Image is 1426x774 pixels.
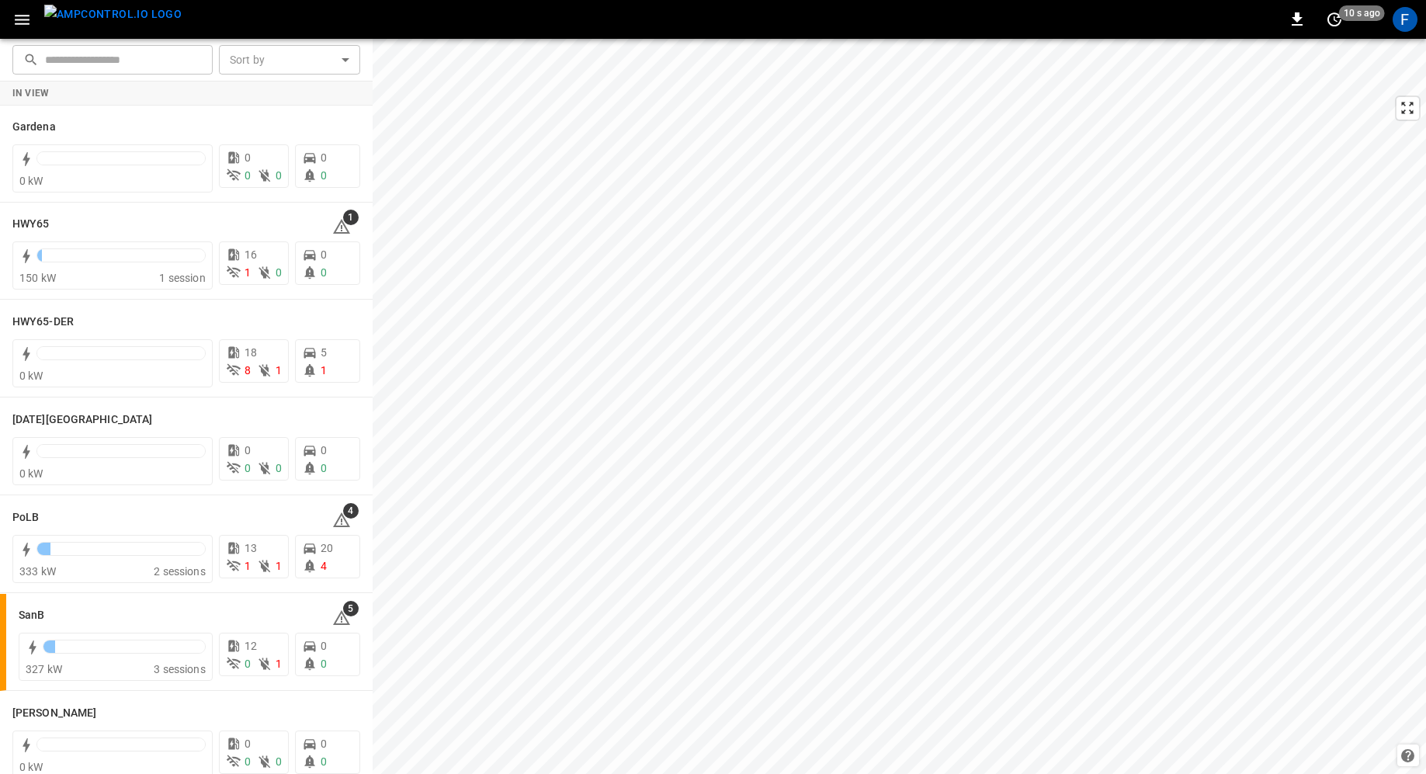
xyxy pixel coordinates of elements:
[321,738,327,750] span: 0
[19,761,43,773] span: 0 kW
[159,272,205,284] span: 1 session
[321,462,327,474] span: 0
[12,216,50,233] h6: HWY65
[321,640,327,652] span: 0
[245,266,251,279] span: 1
[245,151,251,164] span: 0
[321,266,327,279] span: 0
[245,364,251,377] span: 8
[245,462,251,474] span: 0
[245,658,251,670] span: 0
[276,755,282,768] span: 0
[321,542,333,554] span: 20
[19,272,56,284] span: 150 kW
[12,88,50,99] strong: In View
[343,601,359,616] span: 5
[276,560,282,572] span: 1
[19,467,43,480] span: 0 kW
[321,151,327,164] span: 0
[245,169,251,182] span: 0
[321,658,327,670] span: 0
[321,169,327,182] span: 0
[245,444,251,456] span: 0
[245,346,257,359] span: 18
[276,364,282,377] span: 1
[12,509,39,526] h6: PoLB
[1339,5,1385,21] span: 10 s ago
[343,503,359,519] span: 4
[19,565,56,578] span: 333 kW
[19,175,43,187] span: 0 kW
[321,248,327,261] span: 0
[245,560,251,572] span: 1
[12,119,56,136] h6: Gardena
[1322,7,1347,32] button: set refresh interval
[321,444,327,456] span: 0
[276,266,282,279] span: 0
[276,462,282,474] span: 0
[321,346,327,359] span: 5
[276,658,282,670] span: 1
[245,755,251,768] span: 0
[154,565,206,578] span: 2 sessions
[19,370,43,382] span: 0 kW
[154,663,206,675] span: 3 sessions
[343,210,359,225] span: 1
[19,607,44,624] h6: SanB
[12,314,74,331] h6: HWY65-DER
[245,738,251,750] span: 0
[321,755,327,768] span: 0
[26,663,62,675] span: 327 kW
[321,560,327,572] span: 4
[1393,7,1417,32] div: profile-icon
[276,169,282,182] span: 0
[321,364,327,377] span: 1
[245,640,257,652] span: 12
[44,5,182,24] img: ampcontrol.io logo
[245,248,257,261] span: 16
[245,542,257,554] span: 13
[12,411,152,429] h6: Karma Center
[12,705,96,722] h6: Vernon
